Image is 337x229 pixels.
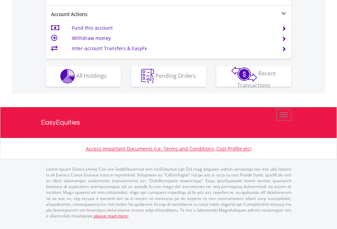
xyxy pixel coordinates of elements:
[141,69,154,84] img: pending_instructions-wht.png
[46,166,291,219] p: Lorem Ipsum Dolors (Ame) Con a/e SeddOeiusmod tem InciDiduntut Lab Etd mag aliquaen admin veniamq...
[94,213,128,219] a: please read more:
[60,69,75,84] img: holdings-wht.png
[72,23,273,33] td: Fund this account
[72,33,273,43] td: Withdraw money
[155,72,196,80] span: Pending Orders
[237,70,276,89] span: Recent Transactions
[86,145,251,152] a: Access Important Documents (i.e. Terms and Conditions, Cost Profile etc)
[41,107,296,138] a: EasyEquities
[46,11,169,18] div: Account Actions
[231,67,257,82] img: transactions-zar-wht.png
[72,43,273,54] td: Inter-account Transfers & EasyFx
[216,66,291,87] button: Recent Transactions
[131,66,206,87] button: Pending Orders
[76,72,107,80] span: All Holdings
[46,66,121,87] button: All Holdings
